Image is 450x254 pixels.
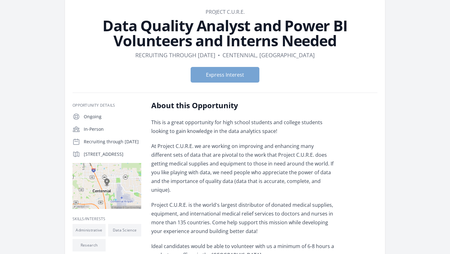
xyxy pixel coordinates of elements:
[151,142,334,194] p: At Project C.U.R.E. we are working on improving and enhancing many different sets of data that ar...
[151,201,334,236] p: Project C.U.R.E. is the world's largest distributor of donated medical supplies, equipment, and i...
[151,118,334,135] p: This is a great opportunity for high school students and college students looking to gain knowled...
[222,51,315,59] dd: Centennial, [GEOGRAPHIC_DATA]
[135,51,215,59] dd: Recruiting through [DATE]
[72,224,106,236] li: Administrative
[84,126,141,132] p: In-Person
[218,51,220,59] div: •
[191,67,259,83] button: Express Interest
[72,163,141,209] img: Map
[151,100,334,110] h2: About this Opportunity
[108,224,141,236] li: Data Science
[84,151,141,157] p: [STREET_ADDRESS]
[72,239,106,251] li: Research
[72,216,141,221] h3: Skills/Interests
[72,18,377,48] h1: Data Quality Analyst and Power BI Volunteers and Interns Needed
[84,114,141,120] p: Ongoing
[206,8,245,15] a: Project C.U.R.E.
[84,139,141,145] p: Recruiting through [DATE]
[72,103,141,108] h3: Opportunity Details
